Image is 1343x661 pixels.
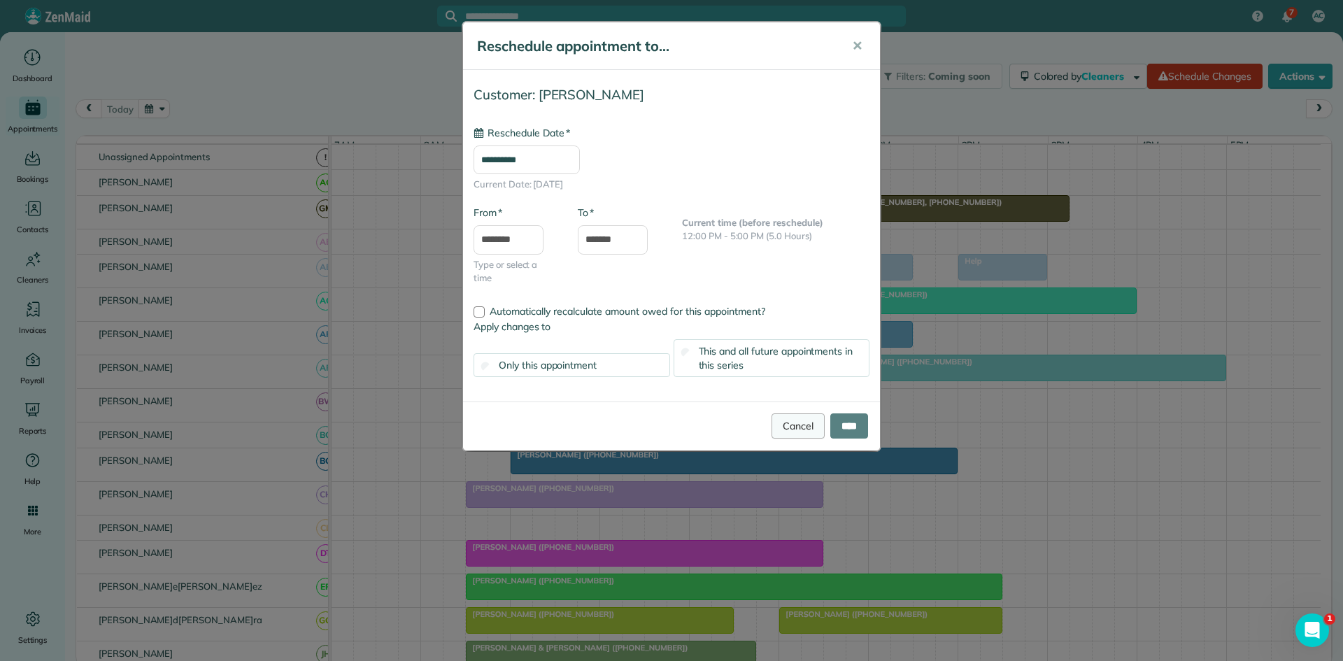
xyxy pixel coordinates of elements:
span: 1 [1324,613,1335,625]
input: This and all future appointments in this series [681,348,690,357]
span: Only this appointment [499,359,597,371]
input: Only this appointment [481,362,490,371]
label: Reschedule Date [474,126,570,140]
h5: Reschedule appointment to... [477,36,832,56]
span: Current Date: [DATE] [474,178,869,192]
iframe: Intercom live chat [1295,613,1329,647]
label: From [474,206,502,220]
p: 12:00 PM - 5:00 PM (5.0 Hours) [682,229,869,243]
b: Current time (before reschedule) [682,217,823,228]
span: Automatically recalculate amount owed for this appointment? [490,305,765,318]
h4: Customer: [PERSON_NAME] [474,87,869,102]
label: Apply changes to [474,320,869,334]
span: This and all future appointments in this series [699,345,853,371]
label: To [578,206,594,220]
span: ✕ [852,38,862,54]
span: Type or select a time [474,258,557,285]
a: Cancel [772,413,825,439]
